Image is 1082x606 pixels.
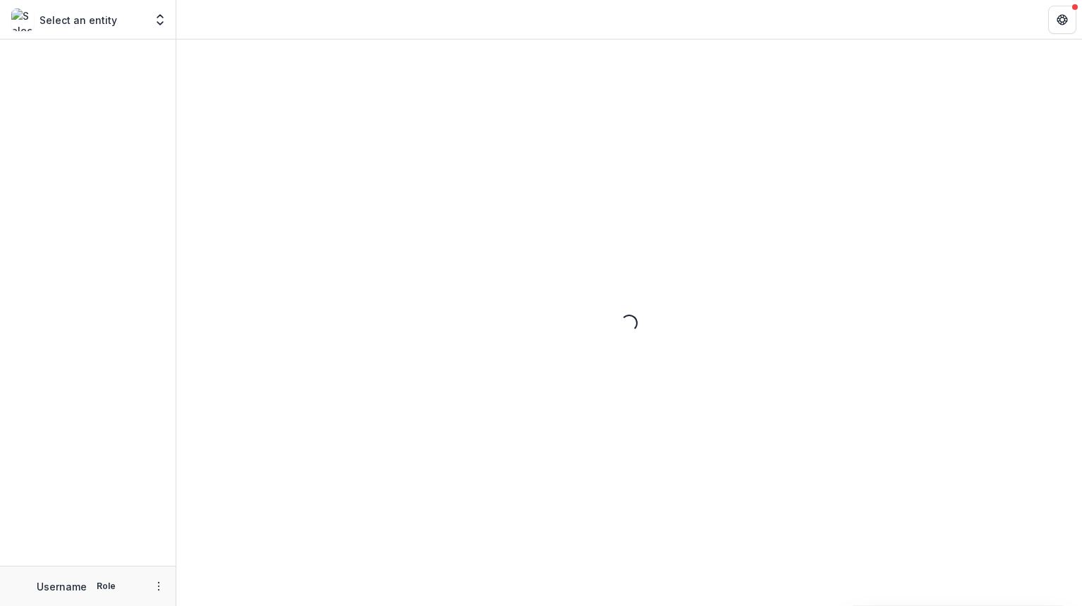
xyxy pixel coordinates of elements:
[37,579,87,594] p: Username
[150,6,170,34] button: Open entity switcher
[11,8,34,31] img: Select an entity
[150,578,167,595] button: More
[39,13,117,28] p: Select an entity
[1048,6,1076,34] button: Get Help
[92,580,120,593] p: Role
